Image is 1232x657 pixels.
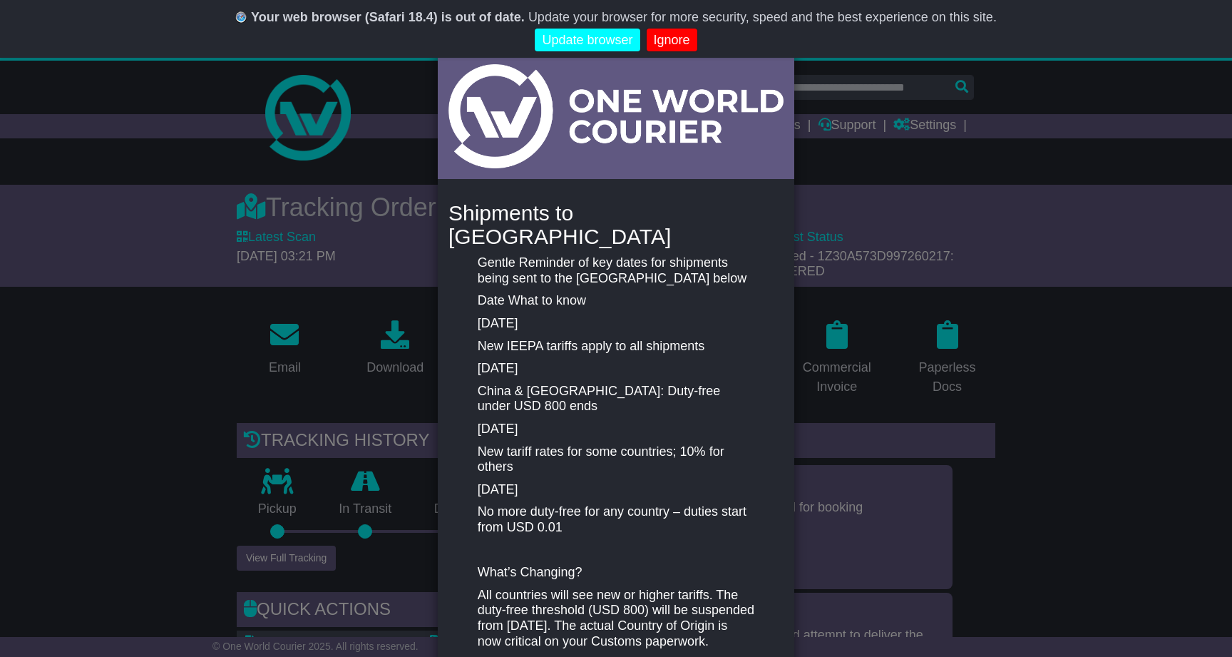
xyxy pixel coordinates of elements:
[478,422,754,437] p: [DATE]
[535,29,640,52] a: Update browser
[478,316,754,332] p: [DATE]
[478,588,754,649] p: All countries will see new or higher tariffs. The duty-free threshold (USD 800) will be suspended...
[448,64,784,168] img: Light
[478,482,754,498] p: [DATE]
[478,384,754,414] p: China & [GEOGRAPHIC_DATA]: Duty-free under USD 800 ends
[251,10,525,24] b: Your web browser (Safari 18.4) is out of date.
[478,444,754,475] p: New tariff rates for some countries; 10% for others
[478,504,754,535] p: No more duty-free for any country – duties start from USD 0.01
[478,339,754,355] p: New IEEPA tariffs apply to all shipments
[478,565,754,581] p: What’s Changing?
[528,10,997,24] span: Update your browser for more security, speed and the best experience on this site.
[647,29,697,52] a: Ignore
[478,255,754,286] p: Gentle Reminder of key dates for shipments being sent to the [GEOGRAPHIC_DATA] below
[478,293,754,309] p: Date What to know
[478,361,754,377] p: [DATE]
[448,201,784,248] h4: Shipments to [GEOGRAPHIC_DATA]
